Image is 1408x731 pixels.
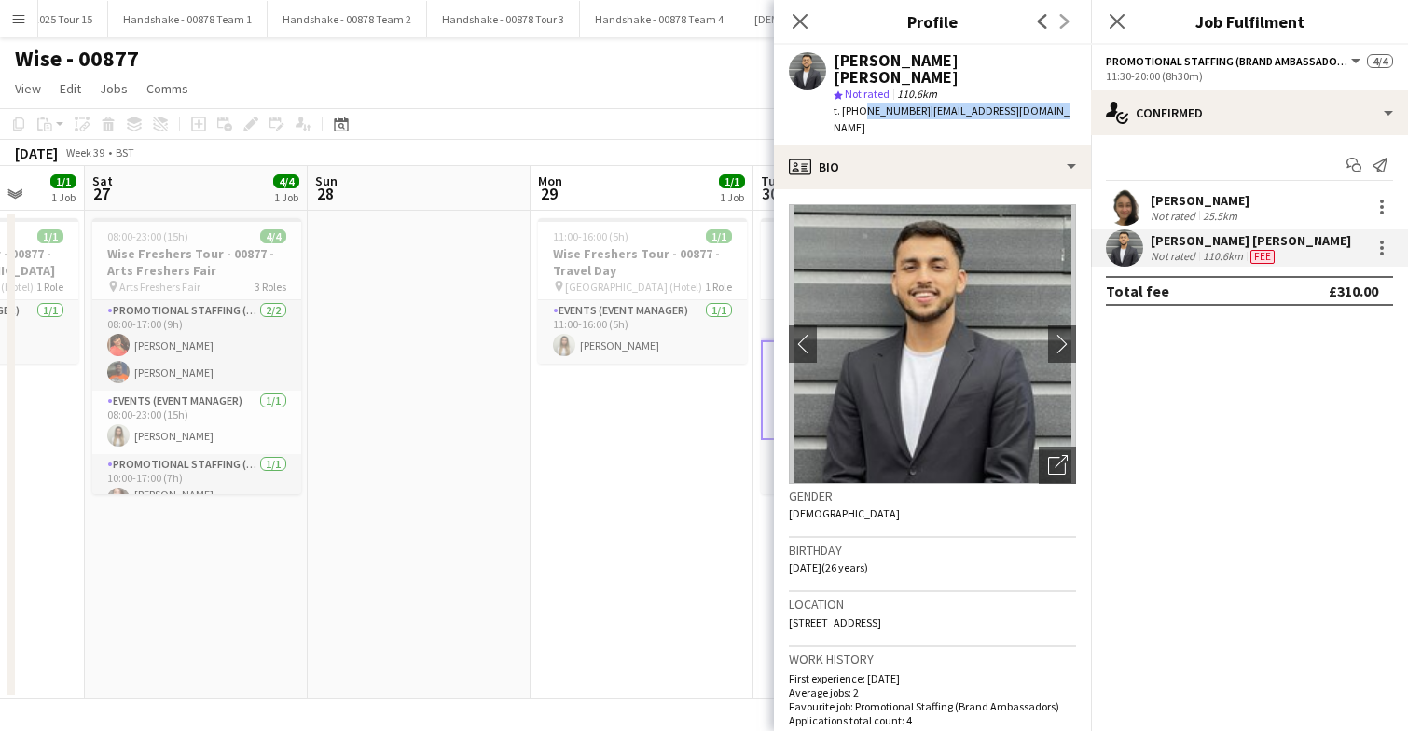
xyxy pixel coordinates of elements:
[1151,192,1249,209] div: [PERSON_NAME]
[834,103,1070,134] span: | [EMAIL_ADDRESS][DOMAIN_NAME]
[706,229,732,243] span: 1/1
[62,145,108,159] span: Week 39
[761,172,782,189] span: Tue
[761,218,970,494] app-job-card: 11:00-21:00 (10h)4/4Wise Freshers Tour - 00877 - [GEOGRAPHIC_DATA] [GEOGRAPHIC_DATA]3 RolesEvents...
[789,542,1076,559] h3: Birthday
[146,80,188,97] span: Comms
[92,218,301,494] app-job-card: 08:00-23:00 (15h)4/4Wise Freshers Tour - 00877 - Arts Freshers Fair Arts Freshers Fair3 RolesProm...
[90,183,113,204] span: 27
[789,204,1076,484] img: Crew avatar or photo
[107,229,188,243] span: 08:00-23:00 (15h)
[761,245,970,279] h3: Wise Freshers Tour - 00877 - [GEOGRAPHIC_DATA]
[7,76,48,101] a: View
[52,76,89,101] a: Edit
[139,76,196,101] a: Comms
[92,454,301,523] app-card-role: Promotional Staffing (Brand Ambassadors)1/110:00-17:00 (7h)[PERSON_NAME] [PERSON_NAME]
[100,80,128,97] span: Jobs
[553,229,628,243] span: 11:00-16:00 (5h)
[1091,9,1408,34] h3: Job Fulfilment
[315,172,338,189] span: Sun
[538,245,747,279] h3: Wise Freshers Tour - 00877 - Travel Day
[834,52,1076,86] div: [PERSON_NAME] [PERSON_NAME]
[1106,54,1348,68] span: Promotional Staffing (Brand Ambassadors)
[1106,282,1169,300] div: Total fee
[60,80,81,97] span: Edit
[1250,250,1275,264] span: Fee
[1151,249,1199,264] div: Not rated
[761,440,970,503] app-card-role: Promotional Staffing (Brand Ambassadors)1/111:30-20:00 (8h30m)[PERSON_NAME]
[1091,90,1408,135] div: Confirmed
[119,280,200,294] span: Arts Freshers Fair
[51,190,76,204] div: 1 Job
[774,145,1091,189] div: Bio
[789,671,1076,685] p: First experience: [DATE]
[1247,249,1278,264] div: Crew has different fees then in role
[260,229,286,243] span: 4/4
[92,245,301,279] h3: Wise Freshers Tour - 00877 - Arts Freshers Fair
[719,174,745,188] span: 1/1
[538,300,747,364] app-card-role: Events (Event Manager)1/111:00-16:00 (5h)[PERSON_NAME]
[758,183,782,204] span: 30
[273,174,299,188] span: 4/4
[92,391,301,454] app-card-role: Events (Event Manager)1/108:00-23:00 (15h)[PERSON_NAME]
[789,615,881,629] span: [STREET_ADDRESS]
[538,172,562,189] span: Mon
[720,190,744,204] div: 1 Job
[789,713,1076,727] p: Applications total count: 4
[15,80,41,97] span: View
[427,1,580,37] button: Handshake - 00878 Tour 3
[255,280,286,294] span: 3 Roles
[1367,54,1393,68] span: 4/4
[761,277,970,340] app-card-role: Events (Event Manager)1/111:00-21:00 (10h)[PERSON_NAME]
[92,300,301,391] app-card-role: Promotional Staffing (Brand Ambassadors)2/208:00-17:00 (9h)[PERSON_NAME][PERSON_NAME]
[274,190,298,204] div: 1 Job
[789,699,1076,713] p: Favourite job: Promotional Staffing (Brand Ambassadors)
[1151,232,1351,249] div: [PERSON_NAME] [PERSON_NAME]
[580,1,739,37] button: Handshake - 00878 Team 4
[834,103,931,117] span: t. [PHONE_NUMBER]
[739,1,1051,37] button: [DEMOGRAPHIC_DATA][PERSON_NAME] 2025 Tour 1 - 00848
[15,45,139,73] h1: Wise - 00877
[893,87,941,101] span: 110.6km
[761,340,970,440] app-card-role: Promotional Staffing (Brand Ambassadors)2/211:30-20:00 (8h30m)[PERSON_NAME][PERSON_NAME] [PERSON_...
[845,87,890,101] span: Not rated
[108,1,268,37] button: Handshake - 00878 Team 1
[538,218,747,364] app-job-card: 11:00-16:00 (5h)1/1Wise Freshers Tour - 00877 - Travel Day [GEOGRAPHIC_DATA] (Hotel)1 RoleEvents ...
[1199,209,1241,223] div: 25.5km
[1039,447,1076,484] div: Open photos pop-in
[789,685,1076,699] p: Average jobs: 2
[565,280,702,294] span: [GEOGRAPHIC_DATA] (Hotel)
[535,183,562,204] span: 29
[1106,54,1363,68] button: Promotional Staffing (Brand Ambassadors)
[268,1,427,37] button: Handshake - 00878 Team 2
[789,506,900,520] span: [DEMOGRAPHIC_DATA]
[92,172,113,189] span: Sat
[705,280,732,294] span: 1 Role
[1199,249,1247,264] div: 110.6km
[1106,69,1393,83] div: 11:30-20:00 (8h30m)
[789,560,868,574] span: [DATE] (26 years)
[789,651,1076,668] h3: Work history
[50,174,76,188] span: 1/1
[1329,282,1378,300] div: £310.00
[789,596,1076,613] h3: Location
[116,145,134,159] div: BST
[92,76,135,101] a: Jobs
[36,280,63,294] span: 1 Role
[1151,209,1199,223] div: Not rated
[789,488,1076,504] h3: Gender
[37,229,63,243] span: 1/1
[15,144,58,162] div: [DATE]
[774,9,1091,34] h3: Profile
[312,183,338,204] span: 28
